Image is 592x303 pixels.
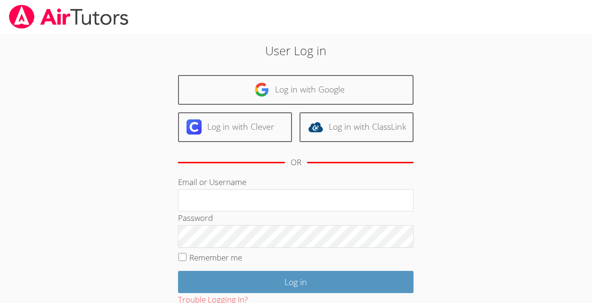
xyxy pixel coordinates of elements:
[254,82,269,97] img: google-logo-50288ca7cdecda66e5e0955fdab243c47b7ad437acaf1139b6f446037453330a.svg
[178,112,292,142] a: Log in with Clever
[291,156,301,169] div: OR
[300,112,414,142] a: Log in with ClassLink
[189,252,242,263] label: Remember me
[178,271,414,293] input: Log in
[187,119,202,135] img: clever-logo-6eab21bc6e7a338710f1a6ff85c0baf02591cd810cc4098c63d3a4b26e2feb20.svg
[178,177,246,187] label: Email or Username
[178,75,414,105] a: Log in with Google
[136,42,456,59] h2: User Log in
[308,119,323,135] img: classlink-logo-d6bb404cc1216ec64c9a2012d9dc4662098be43eaf13dc465df04b49fa7ab582.svg
[178,212,213,223] label: Password
[8,5,130,29] img: airtutors_banner-c4298cdbf04f3fff15de1276eac7730deb9818008684d7c2e4769d2f7ddbe033.png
